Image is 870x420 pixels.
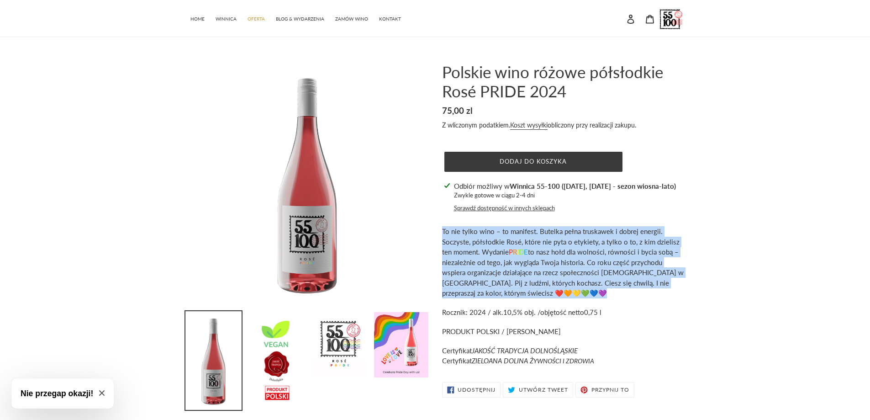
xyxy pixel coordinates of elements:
[442,326,684,337] p: PRODUKT POLSKI / [PERSON_NAME]
[243,11,269,25] a: OFERTA
[311,311,367,378] img: Załaduj obraz do przeglądarki galerii, Polskie wino różowe półsłodkie Rosé PRIDE 2024
[442,346,684,366] p: Certyfikat Certyfikat
[500,158,567,165] span: Dodaj do koszyka
[442,308,503,316] span: Rocznik: 2024 / alk.
[533,357,594,365] span: YWNOŚCI I ZDROWIA
[458,387,496,393] span: Udostępnij
[540,308,584,316] span: objętość netto
[519,387,568,393] span: Utwórz tweet
[442,105,473,116] span: 75,00 zl
[276,16,324,22] span: BLOG & WYDARZENIA
[584,308,601,316] span: 0,75 l
[190,16,205,22] span: HOME
[374,11,406,25] a: KONTAKT
[510,182,676,190] strong: Winnica 55-100 ([DATE], [DATE] - sezon wiosna-lato)
[216,16,237,22] span: WINNICA
[454,181,676,191] p: Odbiór możliwy w
[186,11,209,25] a: HOME
[444,152,622,172] button: Dodaj do koszyka
[442,62,684,101] h1: Polskie wino różowe półsłodkie Rosé PRIDE 2024
[519,248,524,256] span: D
[185,311,242,410] img: Załaduj obraz do przeglądarki galerii, Polskie wino różowe półsłodkie Rosé PRIDE 2024
[379,16,401,22] span: KONTAKT
[271,11,329,25] a: BLOG & WYDARZENIA
[335,16,368,22] span: ZAMÓW WINO
[373,311,429,378] img: Załaduj obraz do przeglądarki galerii, Polskie wino różowe półsłodkie Rosé PRIDE 2024
[442,120,684,130] div: Z wliczonym podatkiem. obliczony przy realizacji zakupu.
[211,11,241,25] a: WINNICA
[591,387,630,393] span: Przypnij to
[472,356,594,365] em: ZIELOANA DOLINA Ż
[248,311,304,409] img: Załaduj obraz do przeglądarki galerii, Polskie wino różowe półsłodkie Rosé PRIDE 2024
[524,248,528,256] span: E
[454,204,555,213] button: Sprawdź dostępność w innych sklepach
[248,16,265,22] span: OFERTA
[513,248,517,256] span: R
[331,11,373,25] a: ZAMÓW WINO
[517,248,519,256] span: I
[509,248,513,256] span: P
[503,308,540,316] span: 10,5% obj. /
[510,121,548,130] a: Koszt wysyłki
[454,191,676,200] p: Zwykle gotowe w ciągu 2-4 dni
[472,346,578,355] em: JAKOŚĆ TRADYCJA DOLNOŚLĄSKIE
[442,227,684,297] span: To nie tylko wino – to manifest. Butelka pełna truskawek i dobrej energii. Soczyste, półsłodkie R...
